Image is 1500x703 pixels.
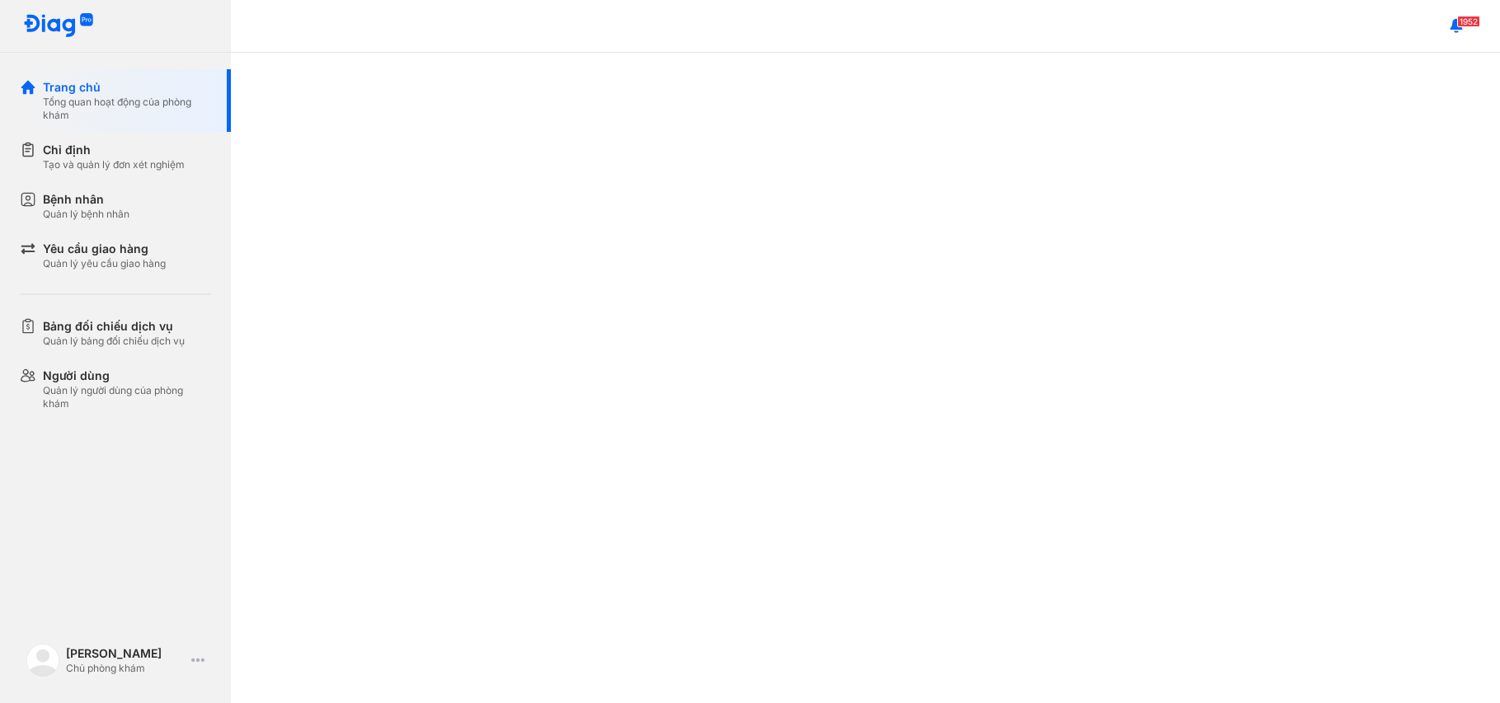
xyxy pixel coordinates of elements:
[43,335,185,348] div: Quản lý bảng đối chiếu dịch vụ
[23,13,94,39] img: logo
[43,191,129,208] div: Bệnh nhân
[43,79,211,96] div: Trang chủ
[43,142,185,158] div: Chỉ định
[26,644,59,677] img: logo
[43,96,211,122] div: Tổng quan hoạt động của phòng khám
[43,318,185,335] div: Bảng đối chiếu dịch vụ
[66,645,185,662] div: [PERSON_NAME]
[43,368,211,384] div: Người dùng
[43,257,166,270] div: Quản lý yêu cầu giao hàng
[43,384,211,410] div: Quản lý người dùng của phòng khám
[43,158,185,171] div: Tạo và quản lý đơn xét nghiệm
[66,662,185,675] div: Chủ phòng khám
[43,208,129,221] div: Quản lý bệnh nhân
[43,241,166,257] div: Yêu cầu giao hàng
[1457,16,1480,27] span: 1952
